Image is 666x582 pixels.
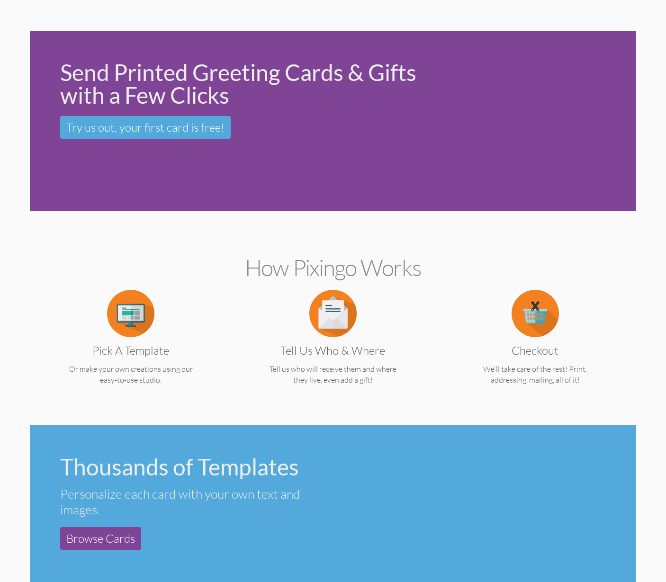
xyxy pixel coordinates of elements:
[458,344,612,357] h3: Checkout
[60,486,325,518] div: Personalize each card with your own text and images.
[107,290,154,337] img: item.alt
[66,120,225,134] span: Try us out, your first card is free!
[512,290,559,337] img: item.alt
[46,308,216,385] a: Pick a Template Or make your own creations using our easy-to-use studio.
[60,61,426,107] div: Send Printed Greeting Cards & Gifts with a Few Clicks
[309,290,357,337] img: item.alt
[450,364,620,385] p: We'll take care of the rest! Print, addressing, mailing, all of it!
[450,308,620,385] a: Checkout We'll take care of the rest! Print, addressing, mailing, all of it!
[60,456,325,478] div: Thousands of Templates
[46,255,620,280] h2: How Pixingo works
[46,364,216,385] p: Or make your own creations using our easy-to-use studio.
[248,308,417,385] a: Tell us Who & Where Tell us who will receive them and where they live, even add a gift!
[54,344,208,357] h3: Pick a Template
[60,527,141,550] a: Browse Cards
[255,344,410,357] h3: Tell us Who & Where
[60,116,231,139] a: Try us out, your first card is free!
[248,364,417,385] p: Tell us who will receive them and where they live, even add a gift!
